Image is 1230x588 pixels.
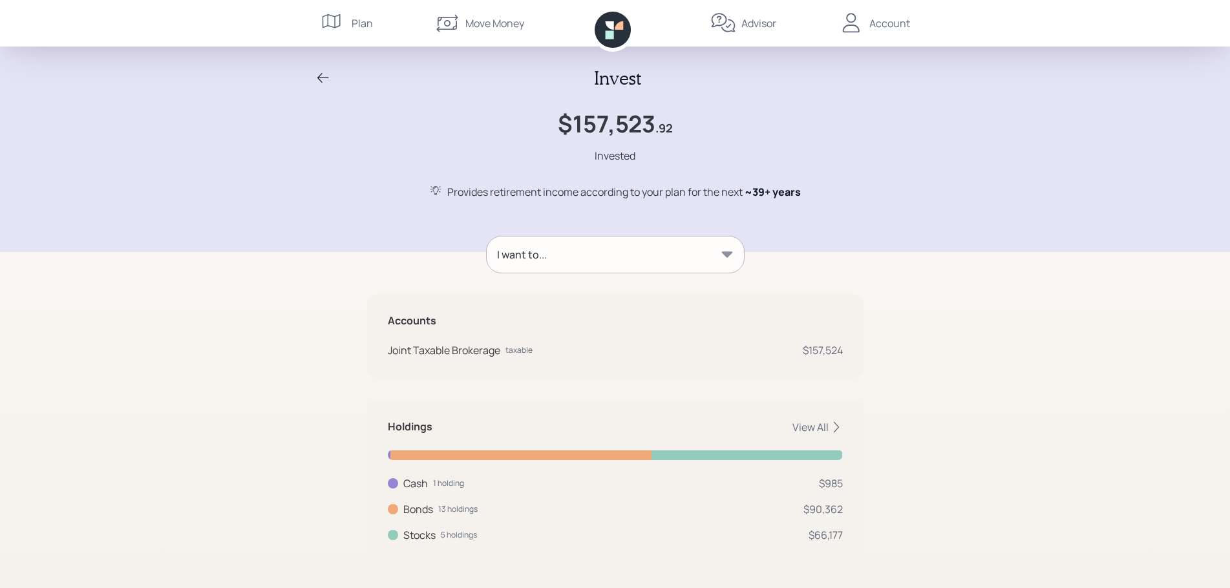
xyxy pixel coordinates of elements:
div: Provides retirement income according to your plan for the next [447,184,801,200]
div: I want to... [497,247,547,262]
div: $985 [819,476,843,491]
div: Joint Taxable Brokerage [388,342,500,358]
div: Plan [352,16,373,31]
div: 1 holding [433,478,464,489]
h4: .92 [655,121,673,136]
span: ~ 39+ years [745,185,801,199]
h1: $157,523 [558,110,655,138]
div: 5 holdings [441,529,477,541]
div: Stocks [403,527,436,543]
div: Bonds [403,501,433,517]
div: Invested [595,148,635,163]
div: $90,362 [803,501,843,517]
div: $157,524 [803,342,843,358]
div: Cash [403,476,428,491]
div: taxable [505,344,533,356]
div: Account [869,16,910,31]
h2: Invest [594,67,641,89]
div: $66,177 [809,527,843,543]
h5: Accounts [388,315,843,327]
div: Move Money [465,16,524,31]
div: 13 holdings [438,503,478,515]
div: Advisor [741,16,776,31]
div: View All [792,420,843,434]
h5: Holdings [388,421,432,433]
